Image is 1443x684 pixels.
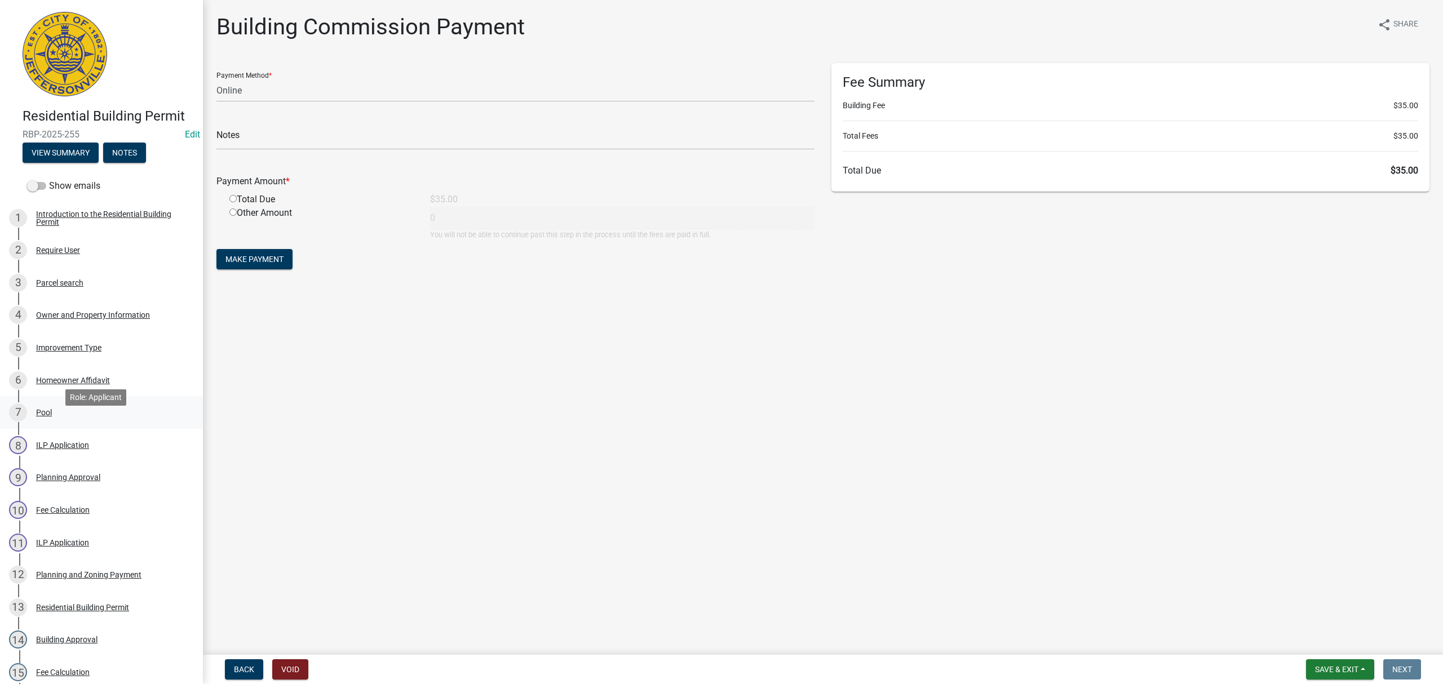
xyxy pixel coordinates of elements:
div: Owner and Property Information [36,311,150,319]
div: Residential Building Permit [36,603,129,611]
div: ILP Application [36,441,89,449]
a: Edit [185,129,200,140]
button: Save & Exit [1306,659,1374,679]
span: Save & Exit [1315,665,1358,674]
div: ILP Application [36,539,89,547]
div: 15 [9,663,27,681]
div: 8 [9,436,27,454]
h6: Fee Summary [843,74,1418,91]
div: Fee Calculation [36,668,90,676]
button: Make Payment [216,249,293,269]
div: 5 [9,339,27,357]
li: Total Fees [843,130,1418,142]
div: Planning and Zoning Payment [36,571,141,579]
button: shareShare [1369,14,1427,35]
div: Improvement Type [36,344,101,352]
wm-modal-confirm: Summary [23,149,99,158]
h6: Total Due [843,165,1418,176]
div: Pool [36,408,52,416]
div: Total Due [221,193,422,206]
label: Show emails [27,179,100,193]
div: Planning Approval [36,473,100,481]
div: 13 [9,598,27,616]
span: RBP-2025-255 [23,129,180,140]
img: City of Jeffersonville, Indiana [23,12,107,96]
span: Share [1393,18,1418,32]
div: Payment Amount [208,175,823,188]
div: Homeowner Affidavit [36,376,110,384]
span: Back [234,665,254,674]
span: $35.00 [1393,130,1418,142]
div: 2 [9,241,27,259]
div: Require User [36,246,80,254]
div: 14 [9,630,27,649]
div: Role: Applicant [65,389,126,406]
div: 1 [9,209,27,227]
div: 4 [9,306,27,324]
div: 10 [9,501,27,519]
span: $35.00 [1393,100,1418,112]
span: Next [1392,665,1412,674]
i: share [1378,18,1391,32]
h1: Building Commission Payment [216,14,525,41]
div: Parcel search [36,279,83,287]
button: Back [225,659,263,679]
div: 11 [9,534,27,552]
div: Building Approval [36,636,98,643]
div: 9 [9,468,27,486]
div: Introduction to the Residential Building Permit [36,210,185,226]
div: Other Amount [221,206,422,240]
div: 12 [9,566,27,584]
div: Fee Calculation [36,506,90,514]
wm-modal-confirm: Notes [103,149,146,158]
div: 3 [9,274,27,292]
h4: Residential Building Permit [23,108,194,125]
span: Make Payment [225,255,284,264]
wm-modal-confirm: Edit Application Number [185,129,200,140]
li: Building Fee [843,100,1418,112]
button: Notes [103,143,146,163]
span: $35.00 [1391,165,1418,176]
div: 7 [9,403,27,421]
div: 6 [9,371,27,389]
button: Next [1383,659,1421,679]
button: Void [272,659,308,679]
button: View Summary [23,143,99,163]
